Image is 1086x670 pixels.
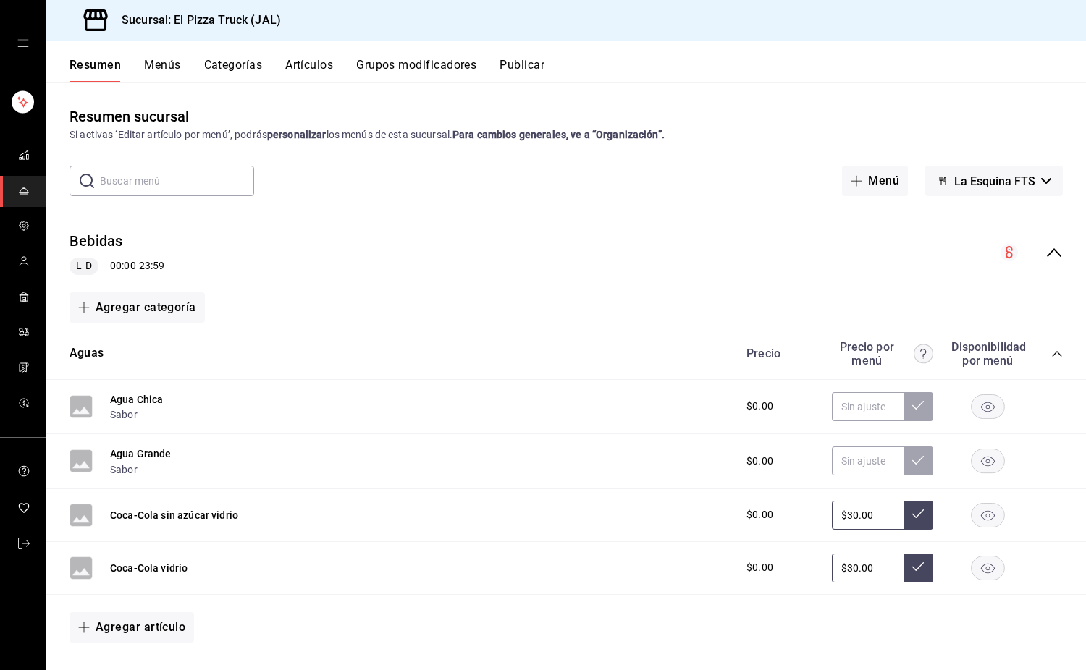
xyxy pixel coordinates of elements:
span: $0.00 [746,560,773,575]
button: Agregar categoría [70,292,205,323]
button: Categorías [204,58,263,82]
button: Sabor [110,407,138,422]
span: $0.00 [746,507,773,522]
div: Precio por menú [832,340,933,368]
button: Coca-Cola vidrio [110,561,188,575]
button: Agregar artículo [70,612,194,643]
span: La Esquina FTS [954,174,1035,188]
button: Agua Chica [110,392,164,407]
input: Sin ajuste [832,392,904,421]
h3: Sucursal: El Pizza Truck (JAL) [110,12,281,29]
strong: personalizar [267,129,327,140]
input: Sin ajuste [832,554,904,582]
button: Artículos [285,58,333,82]
div: Resumen sucursal [70,106,189,127]
button: Menú [842,166,908,196]
div: Precio [732,347,825,360]
div: collapse-menu-row [46,219,1086,287]
div: Disponibilidad por menú [951,340,1024,368]
input: Sin ajuste [832,446,904,475]
button: open drawer [17,38,29,49]
button: Aguas [70,345,104,362]
span: $0.00 [746,454,773,469]
button: Menús [144,58,180,82]
button: Resumen [70,58,121,82]
button: Grupos modificadores [356,58,476,82]
div: 00:00 - 23:59 [70,258,164,275]
button: Sabor [110,462,138,477]
span: $0.00 [746,399,773,414]
button: La Esquina FTS [925,166,1063,196]
button: Publicar [500,58,544,82]
strong: Para cambios generales, ve a “Organización”. [452,129,665,140]
span: L-D [70,258,97,273]
button: Agua Grande [110,446,172,461]
button: collapse-category-row [1051,348,1063,360]
input: Sin ajuste [832,501,904,530]
input: Buscar menú [100,166,254,195]
div: Si activas ‘Editar artículo por menú’, podrás los menús de esta sucursal. [70,127,1063,143]
div: navigation tabs [70,58,1086,82]
button: Bebidas [70,231,123,252]
button: Coca-Cola sin azúcar vidrio [110,508,238,522]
